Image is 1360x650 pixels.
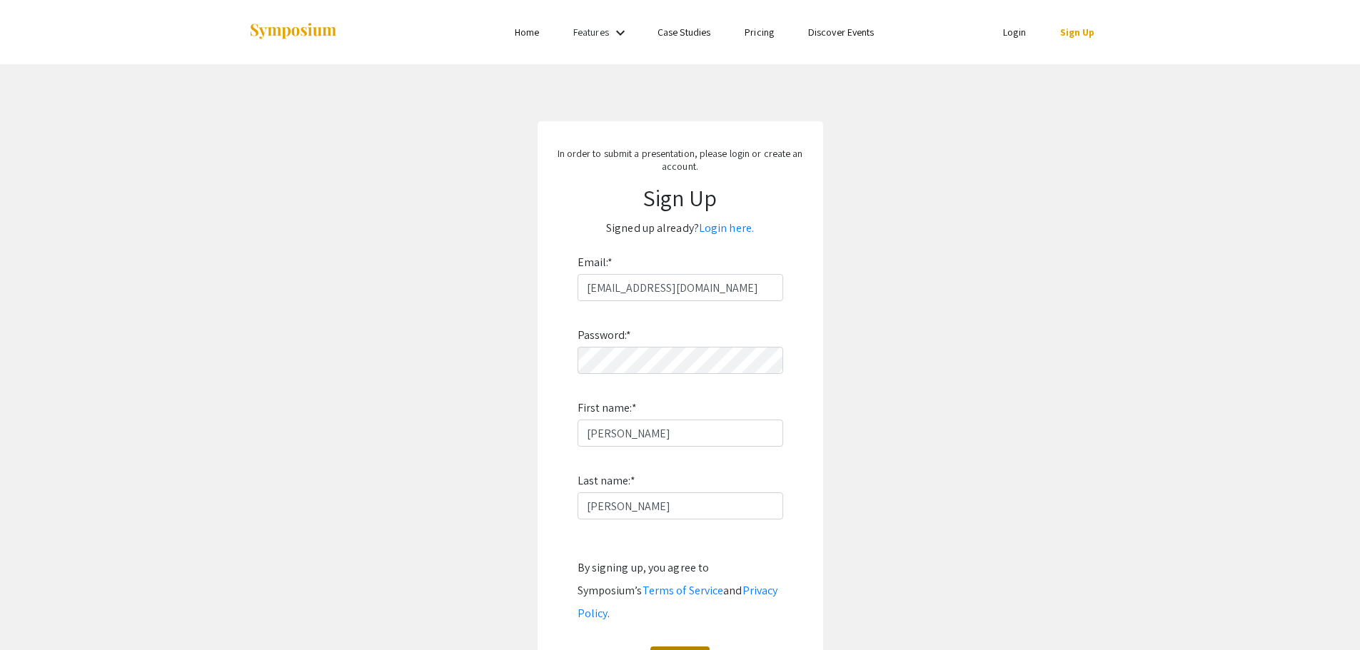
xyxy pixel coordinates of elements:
a: Case Studies [658,26,710,39]
img: Symposium by ForagerOne [248,22,338,41]
mat-icon: Expand Features list [612,24,629,41]
a: Terms of Service [643,583,724,598]
iframe: Chat [11,586,61,639]
a: Features [573,26,609,39]
div: By signing up, you agree to Symposium’s and . [578,557,783,625]
h1: Sign Up [552,184,809,211]
a: Login [1003,26,1026,39]
a: Sign Up [1060,26,1095,39]
a: Login here. [699,220,754,235]
a: Discover Events [808,26,875,39]
p: In order to submit a presentation, please login or create an account. [552,147,809,173]
a: Home [515,26,539,39]
label: Password: [578,324,632,347]
label: Email: [578,251,613,274]
a: Pricing [745,26,774,39]
label: First name: [578,397,637,420]
label: Last name: [578,469,635,492]
p: Signed up already? [552,217,809,240]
